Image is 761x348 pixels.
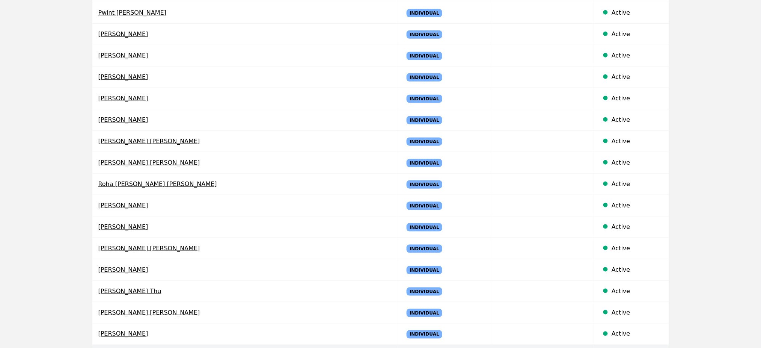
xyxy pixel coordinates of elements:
[407,287,442,296] span: Individual
[407,309,442,317] span: Individual
[612,30,663,39] div: Active
[612,51,663,60] div: Active
[98,115,392,124] span: [PERSON_NAME]
[612,287,663,296] div: Active
[407,30,442,39] span: Individual
[612,201,663,210] div: Active
[98,51,392,60] span: [PERSON_NAME]
[98,244,392,253] span: [PERSON_NAME] [PERSON_NAME]
[612,73,663,82] div: Active
[98,158,392,167] span: [PERSON_NAME] [PERSON_NAME]
[407,223,442,231] span: Individual
[407,266,442,274] span: Individual
[612,94,663,103] div: Active
[98,30,392,39] span: [PERSON_NAME]
[98,265,392,274] span: [PERSON_NAME]
[98,137,392,146] span: [PERSON_NAME] [PERSON_NAME]
[407,245,442,253] span: Individual
[98,222,392,231] span: [PERSON_NAME]
[98,201,392,210] span: [PERSON_NAME]
[407,159,442,167] span: Individual
[98,180,392,189] span: Roha [PERSON_NAME] [PERSON_NAME]
[98,330,392,339] span: [PERSON_NAME]
[612,115,663,124] div: Active
[407,138,442,146] span: Individual
[612,137,663,146] div: Active
[612,330,663,339] div: Active
[407,73,442,82] span: Individual
[612,8,663,17] div: Active
[612,180,663,189] div: Active
[407,330,442,339] span: Individual
[612,222,663,231] div: Active
[612,158,663,167] div: Active
[612,265,663,274] div: Active
[407,9,442,17] span: Individual
[98,287,392,296] span: [PERSON_NAME] Thu
[98,94,392,103] span: [PERSON_NAME]
[407,202,442,210] span: Individual
[407,116,442,124] span: Individual
[407,95,442,103] span: Individual
[612,244,663,253] div: Active
[98,8,392,17] span: Pwint [PERSON_NAME]
[612,308,663,317] div: Active
[407,180,442,189] span: Individual
[407,52,442,60] span: Individual
[98,73,392,82] span: [PERSON_NAME]
[98,308,392,317] span: [PERSON_NAME] [PERSON_NAME]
